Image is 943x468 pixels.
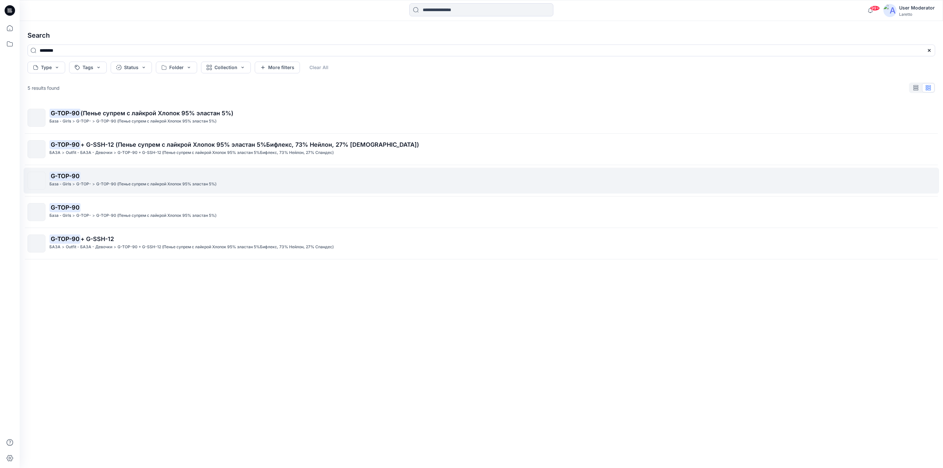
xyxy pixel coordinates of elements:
[49,181,71,188] p: База - Girls
[24,168,939,194] a: G-TOP-90База - Girls>G-TOP->G-TOP-90 (Пенье супрем с лайкрой Хлопок 95% эластан 5%)
[76,212,91,219] p: G-TOP-
[28,84,60,91] p: 5 results found
[81,141,419,148] span: + G-SSH-12 (Пенье супрем с лайкрой Хлопок 95% эластан 5%Бифлекс, 73% Нейлон, 27% [DEMOGRAPHIC_DATA])
[66,149,112,156] p: Outfit - БАЗА - Девочки
[69,62,107,73] button: Tags
[96,181,216,188] p: G-TOP-90 (Пенье супрем с лайкрой Хлопок 95% эластан 5%)
[870,6,880,11] span: 99+
[92,212,95,219] p: >
[899,4,935,12] div: User Moderator
[49,118,71,125] p: База - Girls
[49,203,81,212] mark: G-TOP-90
[114,244,116,251] p: >
[114,149,116,156] p: >
[72,118,75,125] p: >
[81,110,233,117] span: (Пенье супрем с лайкрой Хлопок 95% эластан 5%)
[66,244,112,251] p: Outfit - БАЗА - Девочки
[255,62,300,73] button: More filters
[96,118,216,125] p: G-TOP-90 (Пенье супрем с лайкрой Хлопок 95% эластан 5%)
[76,181,91,188] p: G-TOP-
[49,244,61,251] p: БАЗА
[72,212,75,219] p: >
[156,62,197,73] button: Folder
[118,149,334,156] p: G-TOP-90 + G-SSH-12 (Пенье супрем с лайкрой Хлопок 95% эластан 5%Бифлекс, 73% Нейлон, 27% Спандес)
[49,108,81,118] mark: G-TOP-90
[899,12,935,17] div: Laretto
[62,244,65,251] p: >
[111,62,152,73] button: Status
[201,62,251,73] button: Collection
[96,212,216,219] p: G-TOP-90 (Пенье супрем с лайкрой Хлопок 95% эластан 5%)
[92,181,95,188] p: >
[883,4,897,17] img: avatar
[22,26,940,45] h4: Search
[62,149,65,156] p: >
[24,231,939,256] a: G-TOP-90+ G-SSH-12БАЗА>Outfit - БАЗА - Девочки>G-TOP-90 + G-SSH-12 (Пенье супрем с лайкрой Хлопок...
[49,212,71,219] p: База - Girls
[49,171,81,180] mark: G-TOP-90
[49,149,61,156] p: БАЗА
[92,118,95,125] p: >
[76,118,91,125] p: G-TOP-
[81,235,114,242] span: + G-SSH-12
[24,136,939,162] a: G-TOP-90+ G-SSH-12 (Пенье супрем с лайкрой Хлопок 95% эластан 5%Бифлекс, 73% Нейлон, 27% [DEMOGRA...
[118,244,334,251] p: G-TOP-90 + G-SSH-12 (Пенье супрем с лайкрой Хлопок 95% эластан 5%Бифлекс, 73% Нейлон, 27% Спандес)
[24,199,939,225] a: G-TOP-90База - Girls>G-TOP->G-TOP-90 (Пенье супрем с лайкрой Хлопок 95% эластан 5%)
[72,181,75,188] p: >
[49,234,81,243] mark: G-TOP-90
[49,140,81,149] mark: G-TOP-90
[28,62,65,73] button: Type
[24,105,939,131] a: G-TOP-90(Пенье супрем с лайкрой Хлопок 95% эластан 5%)База - Girls>G-TOP->G-TOP-90 (Пенье супрем ...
